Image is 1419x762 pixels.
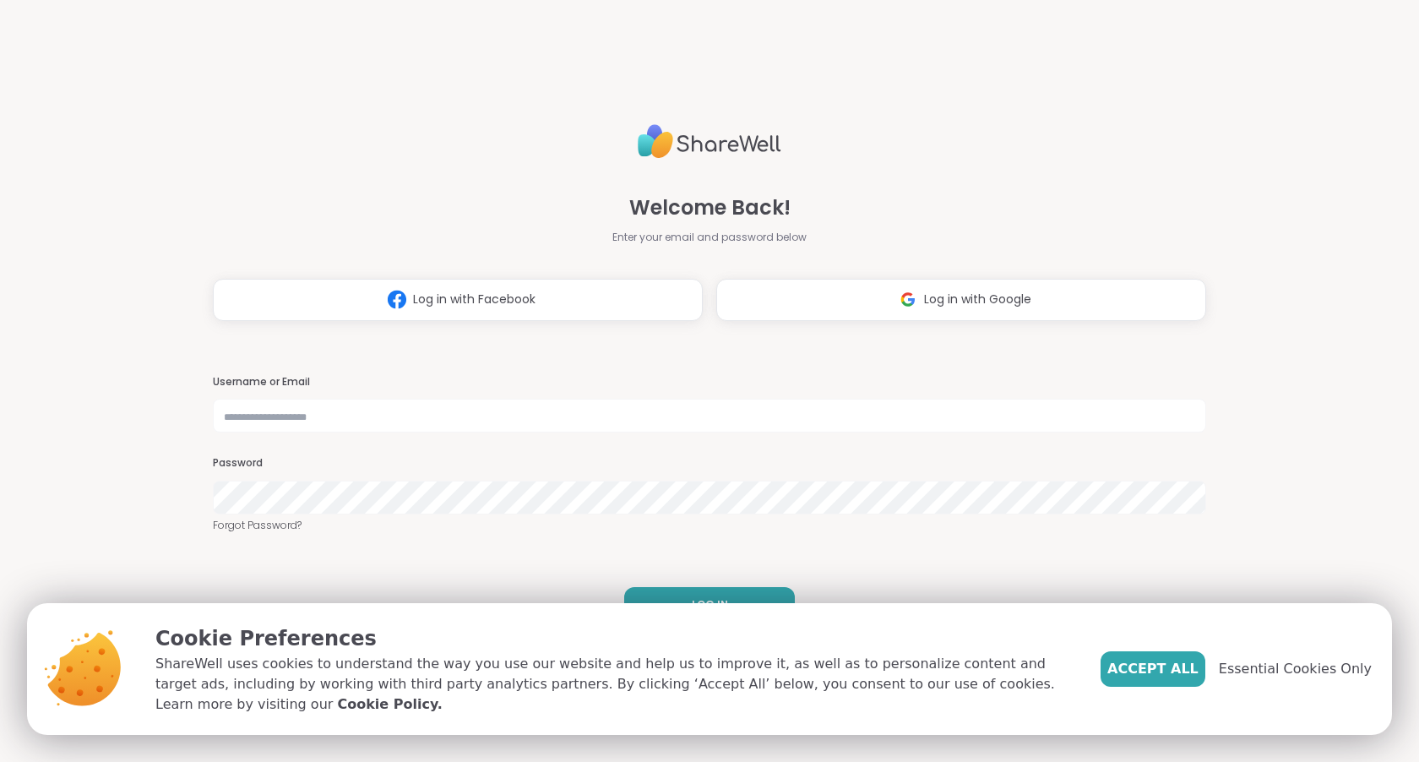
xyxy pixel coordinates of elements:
[381,284,413,315] img: ShareWell Logomark
[1219,659,1372,679] span: Essential Cookies Only
[892,284,924,315] img: ShareWell Logomark
[213,518,1206,533] a: Forgot Password?
[638,117,781,166] img: ShareWell Logo
[337,694,442,715] a: Cookie Policy.
[629,193,791,223] span: Welcome Back!
[716,279,1206,321] button: Log in with Google
[155,654,1074,715] p: ShareWell uses cookies to understand the way you use our website and help us to improve it, as we...
[624,587,795,623] button: LOG IN
[413,291,536,308] span: Log in with Facebook
[213,456,1206,471] h3: Password
[692,597,728,612] span: LOG IN
[924,291,1031,308] span: Log in with Google
[612,230,807,245] span: Enter your email and password below
[213,375,1206,389] h3: Username or Email
[1107,659,1199,679] span: Accept All
[155,623,1074,654] p: Cookie Preferences
[213,279,703,321] button: Log in with Facebook
[1101,651,1205,687] button: Accept All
